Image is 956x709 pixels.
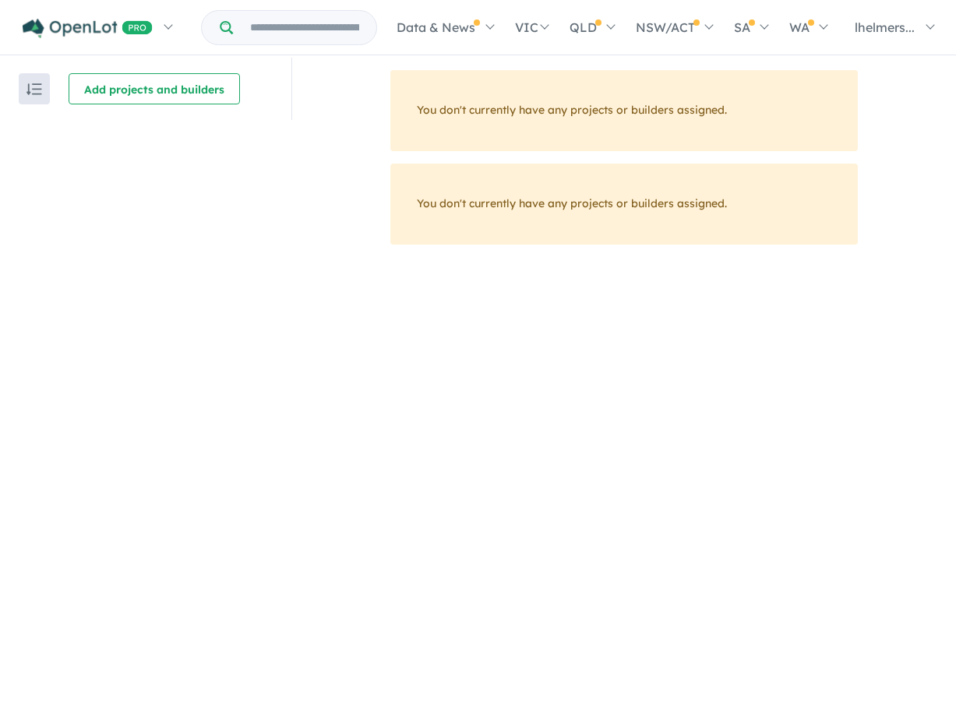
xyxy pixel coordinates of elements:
[855,19,915,35] span: lhelmers...
[390,70,858,151] div: You don't currently have any projects or builders assigned.
[23,19,153,38] img: Openlot PRO Logo White
[26,83,42,95] img: sort.svg
[390,164,858,245] div: You don't currently have any projects or builders assigned.
[236,11,373,44] input: Try estate name, suburb, builder or developer
[69,73,240,104] button: Add projects and builders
